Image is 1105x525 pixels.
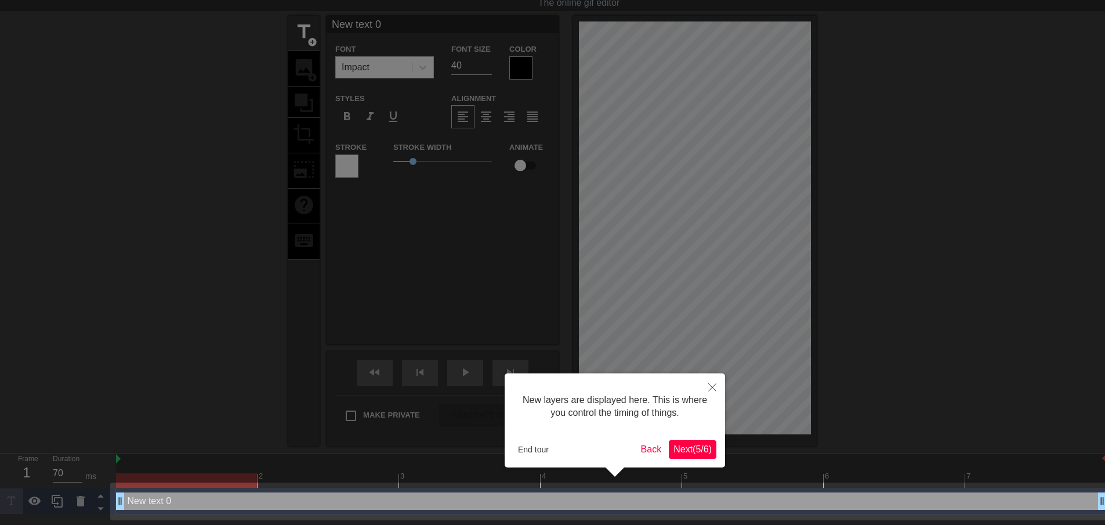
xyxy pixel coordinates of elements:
[669,440,716,459] button: Next
[636,440,666,459] button: Back
[673,444,712,454] span: Next ( 5 / 6 )
[513,382,716,431] div: New layers are displayed here. This is where you control the timing of things.
[700,373,725,400] button: Close
[513,441,553,458] button: End tour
